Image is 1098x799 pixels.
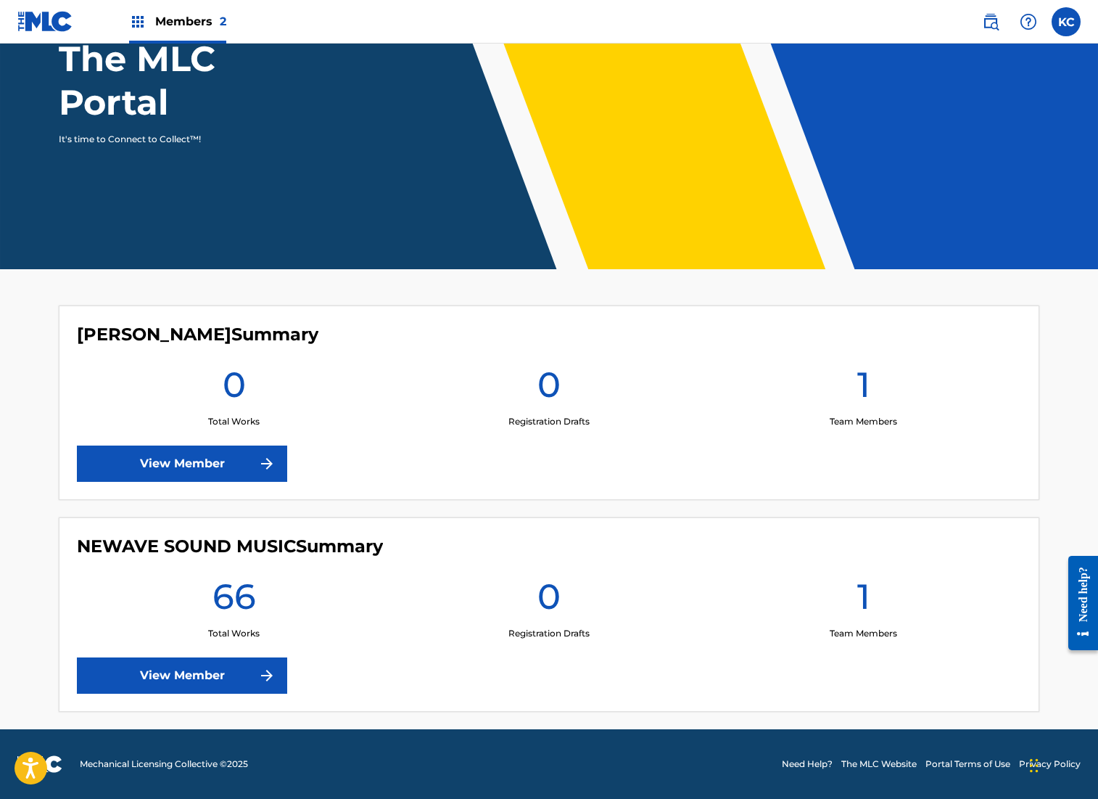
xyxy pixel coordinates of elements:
[208,415,260,428] p: Total Works
[155,13,226,30] span: Members
[258,455,276,472] img: f7272a7cc735f4ea7f67.svg
[77,324,318,345] h4: Kevin Cofield
[17,755,62,773] img: logo
[508,415,590,428] p: Registration Drafts
[857,575,870,627] h1: 1
[508,627,590,640] p: Registration Drafts
[982,13,999,30] img: search
[223,363,246,415] h1: 0
[1052,7,1081,36] div: User Menu
[1057,543,1098,663] iframe: Resource Center
[59,133,310,146] p: It's time to Connect to Collect™!
[537,363,561,415] h1: 0
[1030,744,1039,787] div: Drag
[1025,729,1098,799] iframe: Chat Widget
[208,627,260,640] p: Total Works
[925,758,1010,771] a: Portal Terms of Use
[841,758,917,771] a: The MLC Website
[782,758,833,771] a: Need Help?
[258,667,276,684] img: f7272a7cc735f4ea7f67.svg
[77,446,287,482] a: View Member
[537,575,561,627] h1: 0
[17,11,73,32] img: MLC Logo
[1014,7,1043,36] div: Help
[1020,13,1037,30] img: help
[857,363,870,415] h1: 1
[1019,758,1081,771] a: Privacy Policy
[77,657,287,694] a: View Member
[129,13,146,30] img: Top Rightsholders
[830,627,897,640] p: Team Members
[976,7,1005,36] a: Public Search
[830,415,897,428] p: Team Members
[220,15,226,28] span: 2
[80,758,248,771] span: Mechanical Licensing Collective © 2025
[212,575,256,627] h1: 66
[77,536,383,557] h4: NEWAVE SOUND MUSIC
